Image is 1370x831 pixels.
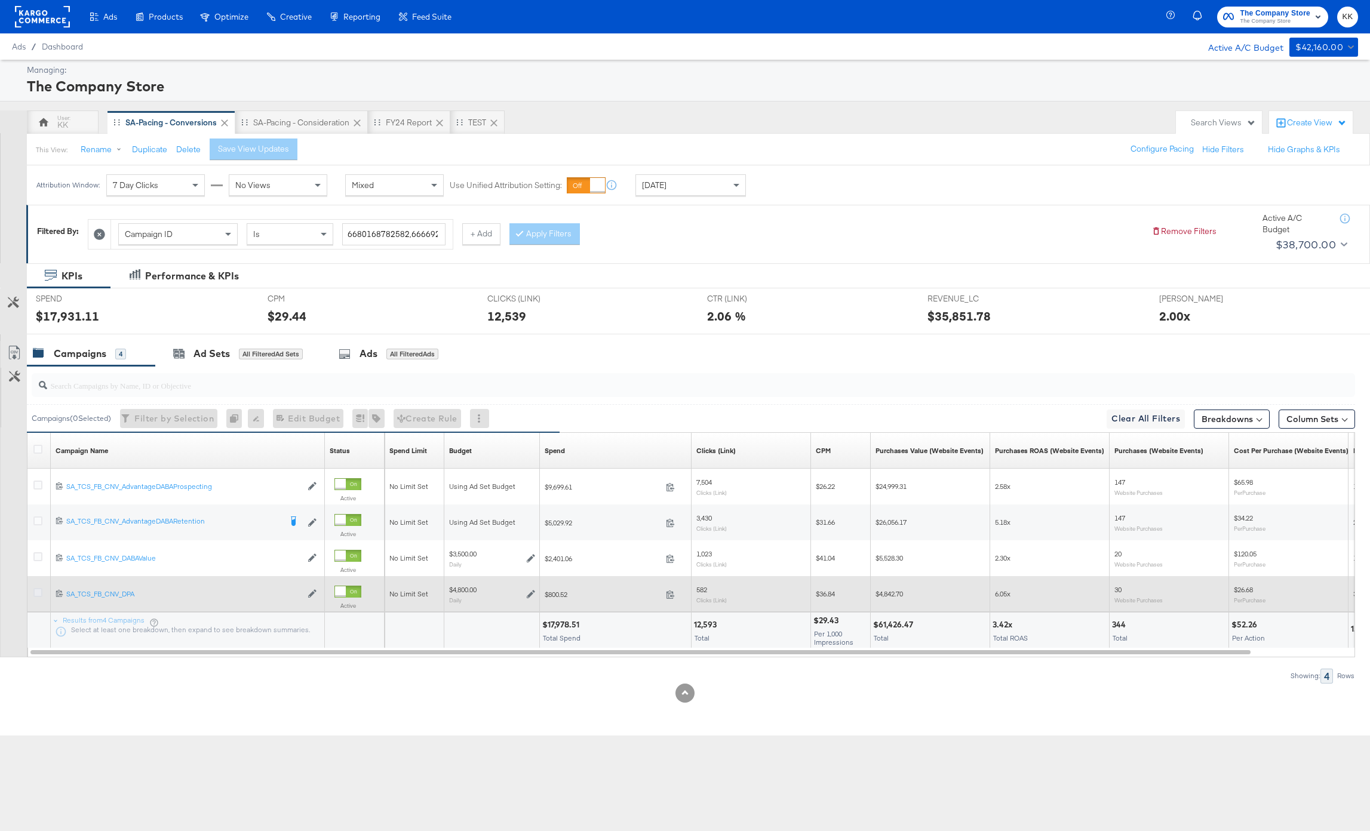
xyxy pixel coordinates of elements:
a: The average cost for each purchase tracked by your Custom Audience pixel on your website after pe... [1234,446,1349,455]
span: SPEND [36,293,125,304]
div: Campaigns ( 0 Selected) [32,413,111,424]
span: 7 Day Clicks [113,180,158,190]
sub: Per Purchase [1234,596,1265,604]
div: KK [57,119,68,131]
span: $9,699.61 [545,482,661,491]
div: SA-Pacing - Consideration [253,117,349,128]
span: Ads [12,42,26,51]
sub: Website Purchases [1114,489,1163,496]
div: 3.42x [993,619,1016,630]
sub: Clicks (Link) [696,525,727,532]
span: Per Action [1232,633,1265,642]
label: Active [334,602,361,610]
a: If set, this is the maximum spend for your campaign. [389,446,427,455]
button: Breakdowns [1194,410,1270,429]
span: The Company Store [1240,17,1310,26]
div: Attribution Window: [36,181,100,189]
span: 1,023 [696,549,712,558]
div: Purchases ROAS (Website Events) [995,446,1104,455]
span: No Limit Set [389,482,428,491]
div: All Filtered Ad Sets [239,349,303,359]
span: 2.30x [995,553,1010,562]
a: Shows the current state of your Ad Campaign. [330,446,350,455]
span: Total [874,633,889,642]
span: 147 [1114,513,1125,522]
div: Drag to reorder tab [241,119,248,125]
div: 4 [115,349,126,359]
div: Search Views [1191,117,1256,128]
span: Per 1,000 Impressions [814,629,853,647]
div: Managing: [27,64,1355,76]
span: $34.22 [1234,513,1253,522]
div: Status [330,446,350,455]
sub: Website Purchases [1114,561,1163,568]
div: 2.00x [1159,307,1190,325]
sub: Daily [449,561,462,568]
a: The number of times a purchase was made tracked by your Custom Audience pixel on your website aft... [1114,446,1203,455]
div: Ad Sets [193,347,230,361]
div: 12,539 [487,307,526,325]
div: Filtered By: [37,226,79,237]
span: Mixed [352,180,374,190]
span: 5.18x [995,518,1010,527]
div: SA_TCS_FB_CNV_DABAValue [66,553,302,563]
button: Delete [176,144,201,155]
button: Hide Graphs & KPIs [1268,144,1340,155]
sub: Per Purchase [1234,561,1265,568]
a: The number of clicks on links appearing on your ad or Page that direct people to your sites off F... [696,446,736,455]
button: $42,160.00 [1289,38,1358,57]
span: $31.66 [816,518,835,527]
div: $29.44 [268,307,306,325]
span: Total ROAS [993,633,1028,642]
span: Total [1113,633,1128,642]
sub: Website Purchases [1114,525,1163,532]
div: Create View [1287,117,1347,129]
span: $5,029.92 [545,518,661,527]
div: Using Ad Set Budget [449,482,535,491]
div: FY24 Report [386,117,432,128]
div: SA-Pacing - Conversions [125,117,217,128]
span: Reporting [343,12,380,21]
a: The total value of the purchase actions tracked by your Custom Audience pixel on your website aft... [876,446,984,455]
label: Use Unified Attribution Setting: [450,180,562,191]
span: 3,430 [696,513,712,522]
span: $5,528.30 [876,553,903,562]
div: This View: [36,145,67,155]
div: 2.06 % [707,307,746,325]
span: 582 [696,585,707,594]
div: $3,500.00 [449,549,477,559]
span: $26.68 [1234,585,1253,594]
a: SA_TCS_FB_CNV_AdvantageDABARetention [66,516,281,528]
span: 6.05x [995,589,1010,598]
div: 0 [226,409,248,428]
div: Purchases Value (Website Events) [876,446,984,455]
a: The maximum amount you're willing to spend on your ads, on average each day or over the lifetime ... [449,446,472,455]
span: 7,504 [696,478,712,487]
div: $38,700.00 [1276,236,1336,254]
div: $35,851.78 [927,307,991,325]
button: + Add [462,223,500,245]
sub: Per Purchase [1234,489,1265,496]
div: TEST [468,117,486,128]
span: No Limit Set [389,518,428,527]
div: Spend [545,446,565,455]
button: $38,700.00 [1271,235,1350,254]
a: Dashboard [42,42,83,51]
span: Clear All Filters [1111,411,1180,426]
span: Creative [280,12,312,21]
div: Budget [449,446,472,455]
button: KK [1337,7,1358,27]
div: Active A/C Budget [1196,38,1283,56]
div: 12,593 [694,619,720,630]
span: $24,999.31 [876,482,907,491]
a: Your campaign name. [56,446,108,455]
span: 20 [1114,549,1122,558]
span: CPM [268,293,357,304]
sub: Clicks (Link) [696,596,727,604]
span: Products [149,12,183,21]
div: Showing: [1290,672,1320,680]
span: KK [1342,10,1353,24]
div: Rows [1337,672,1355,680]
div: Clicks (Link) [696,446,736,455]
